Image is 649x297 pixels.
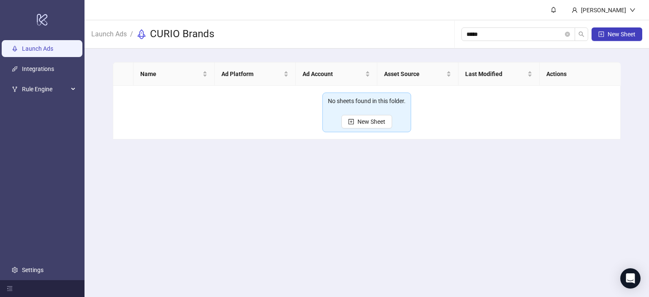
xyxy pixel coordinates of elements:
span: Last Modified [465,69,526,79]
span: Asset Source [384,69,444,79]
span: down [630,7,635,13]
a: Integrations [22,65,54,72]
div: No sheets found in this folder. [328,96,406,106]
li: / [130,27,133,41]
th: Ad Account [296,63,377,86]
span: rocket [136,29,147,39]
span: Rule Engine [22,81,68,98]
span: Ad Platform [221,69,282,79]
th: Actions [540,63,621,86]
a: Launch Ads [22,45,53,52]
th: Ad Platform [215,63,296,86]
span: search [578,31,584,37]
span: Name [140,69,201,79]
span: menu-fold [7,286,13,292]
button: close-circle [565,32,570,37]
span: New Sheet [608,31,635,38]
a: Launch Ads [90,29,128,38]
span: fork [12,86,18,92]
button: New Sheet [341,115,392,128]
div: [PERSON_NAME] [578,5,630,15]
span: New Sheet [357,118,385,125]
th: Name [134,63,215,86]
h3: CURIO Brands [150,27,214,41]
div: Open Intercom Messenger [620,268,641,289]
span: plus-square [348,119,354,125]
th: Asset Source [377,63,458,86]
a: Settings [22,267,44,273]
span: user [572,7,578,13]
button: New Sheet [592,27,642,41]
th: Last Modified [458,63,540,86]
span: plus-square [598,31,604,37]
span: bell [551,7,556,13]
span: Ad Account [303,69,363,79]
